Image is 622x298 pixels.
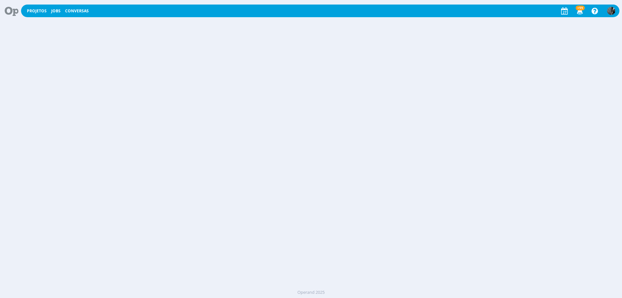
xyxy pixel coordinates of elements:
button: Jobs [49,8,63,14]
a: Jobs [51,8,61,14]
button: P [607,5,616,17]
button: +99 [573,5,586,17]
a: Projetos [27,8,47,14]
span: +99 [576,6,585,10]
a: Conversas [65,8,89,14]
button: Projetos [25,8,49,14]
img: P [607,7,615,15]
button: Conversas [63,8,91,14]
